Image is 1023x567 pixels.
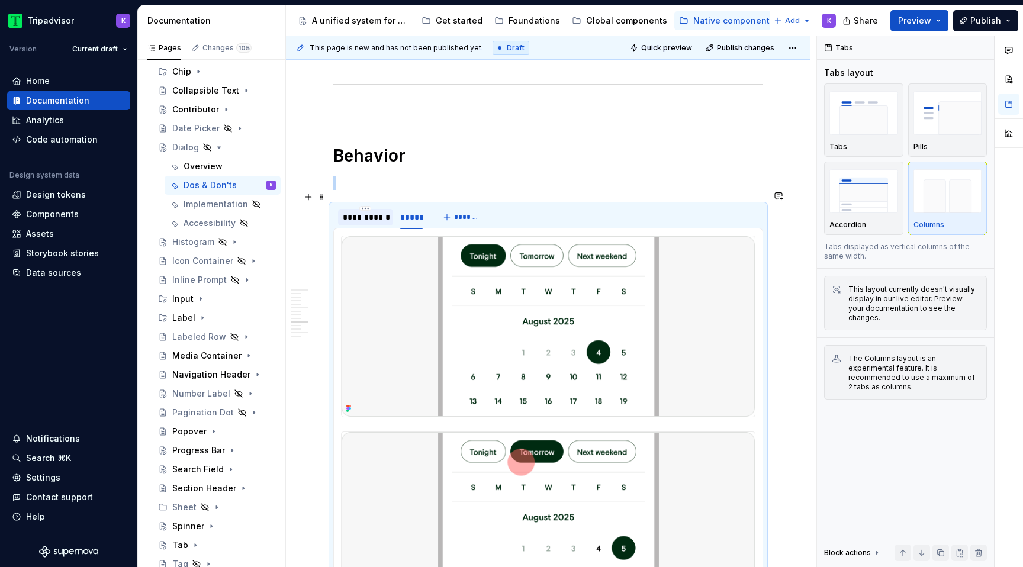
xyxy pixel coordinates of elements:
span: Current draft [72,44,118,54]
div: Implementation [184,198,248,210]
a: Code automation [7,130,130,149]
span: Publish [970,15,1001,27]
a: Settings [7,468,130,487]
div: Popover [172,426,207,437]
img: placeholder [913,169,982,212]
a: Icon Container [153,252,281,270]
div: Tab [172,539,188,551]
span: Add [785,16,800,25]
a: Inline Prompt [153,270,281,289]
div: Number Label [172,388,230,400]
div: Documentation [26,95,89,107]
div: Notifications [26,433,80,444]
a: Accessibility [165,214,281,233]
div: Assets [26,228,54,240]
div: Media Container [172,350,242,362]
div: Block actions [824,548,871,558]
span: Draft [507,43,525,53]
a: Native components [674,11,779,30]
a: Date Picker [153,119,281,138]
div: K [270,179,273,191]
button: Share [837,10,886,31]
div: Pages [147,43,181,53]
a: Tab [153,536,281,555]
img: ad83ff25-7b04-4350-9e05-bba40ddf7910.png [342,236,755,417]
div: Date Picker [172,123,220,134]
div: Label [153,308,281,327]
div: Page tree [293,9,768,33]
h1: Behavior [333,145,763,166]
p: Tabs [829,142,847,152]
div: Home [26,75,50,87]
div: Documentation [147,15,281,27]
a: Pagination Dot [153,403,281,422]
div: Search Field [172,463,224,475]
span: 105 [236,43,252,53]
div: This layout currently doesn't visually display in our live editor. Preview your documentation to ... [848,285,979,323]
a: Analytics [7,111,130,130]
div: Progress Bar [172,444,225,456]
img: placeholder [829,169,898,212]
a: Get started [417,11,487,30]
button: Add [770,12,815,29]
div: Global components [586,15,667,27]
a: Navigation Header [153,365,281,384]
img: placeholder [829,91,898,134]
div: Code automation [26,134,98,146]
a: Popover [153,422,281,441]
div: Get started [436,15,482,27]
div: Sheet [172,501,197,513]
div: K [121,16,126,25]
div: Native components [693,15,774,27]
button: Search ⌘K [7,449,130,468]
div: Inline Prompt [172,274,227,286]
div: Version [9,44,37,54]
div: Pagination Dot [172,407,234,418]
div: Labeled Row [172,331,226,343]
a: A unified system for every journey. [293,11,414,30]
a: Contributor [153,100,281,119]
div: Navigation Header [172,369,250,381]
img: placeholder [913,91,982,134]
div: Input [153,289,281,308]
button: Current draft [67,41,133,57]
a: Labeled Row [153,327,281,346]
div: Block actions [824,545,882,561]
a: Dialog [153,138,281,157]
div: Spinner [172,520,204,532]
div: Collapsible Text [172,85,239,96]
div: Data sources [26,267,81,279]
a: Components [7,205,130,224]
div: A unified system for every journey. [312,15,410,27]
a: Design tokens [7,185,130,204]
span: Preview [898,15,931,27]
a: Implementation [165,195,281,214]
div: Components [26,208,79,220]
div: Chip [172,66,191,78]
button: placeholderAccordion [824,162,903,235]
div: Help [26,511,45,523]
span: Publish changes [717,43,774,53]
a: Spinner [153,517,281,536]
span: Share [854,15,878,27]
button: placeholderPills [908,83,987,157]
button: Publish [953,10,1018,31]
div: Foundations [509,15,560,27]
div: Tabs layout [824,67,873,79]
a: Search Field [153,460,281,479]
div: Chip [153,62,281,81]
div: Analytics [26,114,64,126]
p: Pills [913,142,928,152]
div: K [827,16,831,25]
div: Dialog [172,141,199,153]
div: Storybook stories [26,247,99,259]
button: Publish changes [702,40,780,56]
div: Search ⌘K [26,452,71,464]
a: Documentation [7,91,130,110]
div: Dos & Don'ts [184,179,237,191]
button: Help [7,507,130,526]
div: The Columns layout is an experimental feature. It is recommended to use a maximum of 2 tabs as co... [848,354,979,392]
a: Home [7,72,130,91]
button: Quick preview [626,40,697,56]
button: Notifications [7,429,130,448]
